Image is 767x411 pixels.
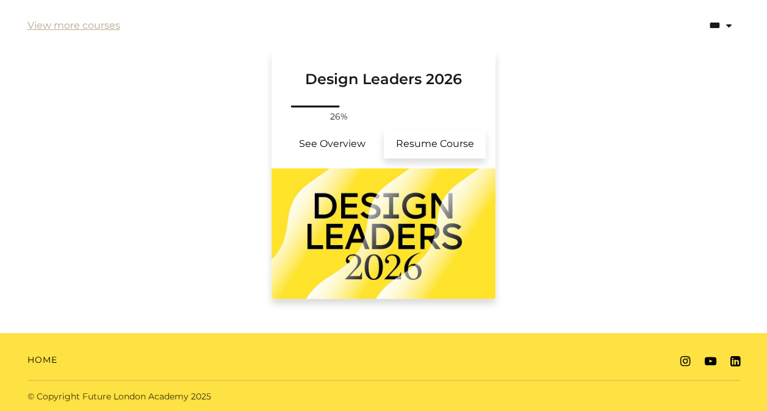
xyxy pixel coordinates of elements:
a: Design Leaders 2026 [272,51,496,103]
select: status [656,10,740,41]
h3: Design Leaders 2026 [286,51,481,88]
a: Design Leaders 2026: See Overview [281,129,384,159]
a: View more courses [27,18,120,33]
span: 26% [325,110,354,123]
a: Home [27,354,57,366]
div: © Copyright Future London Academy 2025 [18,390,384,403]
a: Design Leaders 2026: Resume Course [384,129,486,159]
